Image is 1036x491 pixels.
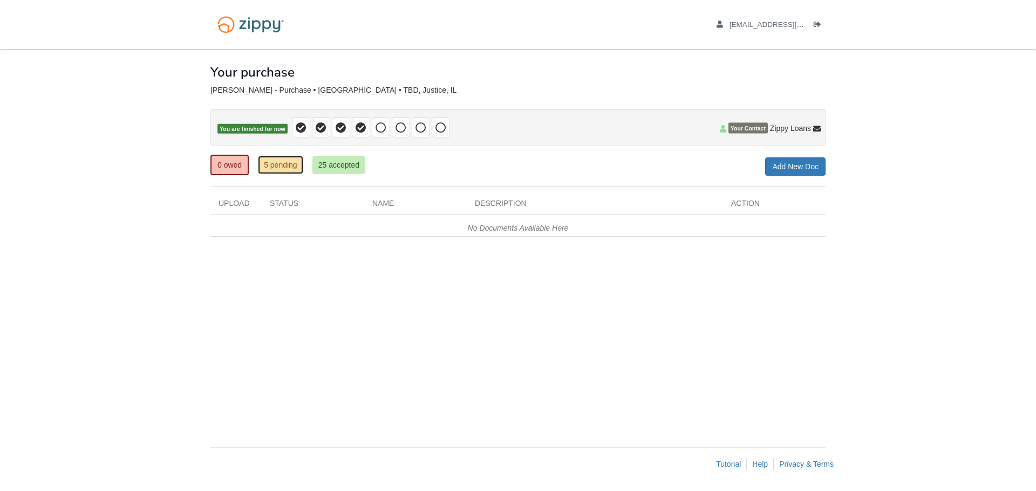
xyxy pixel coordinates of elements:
a: 0 owed [210,155,249,175]
a: Log out [814,20,826,31]
a: Help [752,460,768,468]
div: [PERSON_NAME] - Purchase • [GEOGRAPHIC_DATA] • TBD, Justice, IL [210,86,826,95]
div: Name [364,198,467,214]
a: Tutorial [716,460,741,468]
em: No Documents Available Here [468,224,569,232]
a: Privacy & Terms [779,460,834,468]
a: 5 pending [258,156,303,174]
div: Upload [210,198,262,214]
h1: Your purchase [210,65,295,79]
img: Logo [210,11,291,38]
div: Action [723,198,826,214]
a: Add New Doc [765,157,826,176]
span: Your Contact [728,123,768,134]
div: Status [262,198,364,214]
span: You are finished for now [217,124,288,134]
span: brianaoden@icloud.com [730,20,853,29]
a: 25 accepted [312,156,365,174]
div: Description [467,198,723,214]
span: Zippy Loans [770,123,811,134]
a: edit profile [717,20,853,31]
